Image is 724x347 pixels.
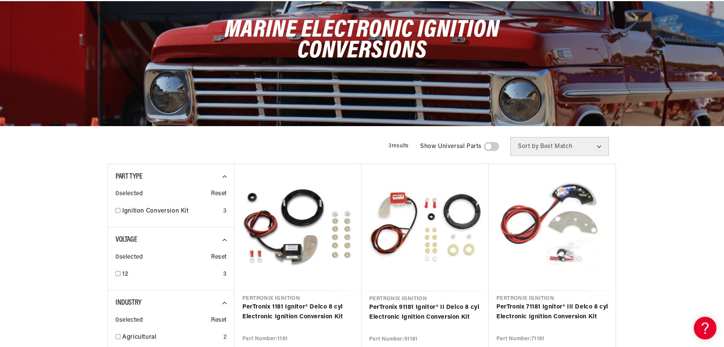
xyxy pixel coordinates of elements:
span: Industry [116,299,142,307]
span: Reset [211,316,227,325]
a: Agricultural [122,333,220,342]
span: Part Type [116,173,142,180]
span: Voltage [116,236,137,244]
span: 3 results [388,143,409,149]
a: PerTronix 71181 Ignitor® III Delco 8 cyl Electronic Ignition Conversion Kit [496,302,608,322]
a: 12 [122,270,220,279]
span: 0 selected [116,316,143,325]
span: Sort by [518,143,539,150]
select: Sort by [510,137,609,156]
span: 0 selected [116,189,143,199]
span: Show Universal Parts [420,142,482,152]
span: 0 selected [116,253,143,262]
div: 3 [223,270,227,279]
span: Reset [211,253,227,262]
span: Reset [211,189,227,199]
div: 2 [223,333,227,342]
a: Ignition Conversion Kit [122,207,220,216]
div: 3 [223,207,227,216]
a: PerTronix 91181 Ignitor® II Delco 8 cyl Electronic Ignition Conversion Kit [369,303,481,322]
span: Marine Electronic Ignition Conversions [225,18,500,63]
a: PerTronix 1181 Ignitor® Delco 8 cyl Electronic Ignition Conversion Kit [242,302,354,322]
